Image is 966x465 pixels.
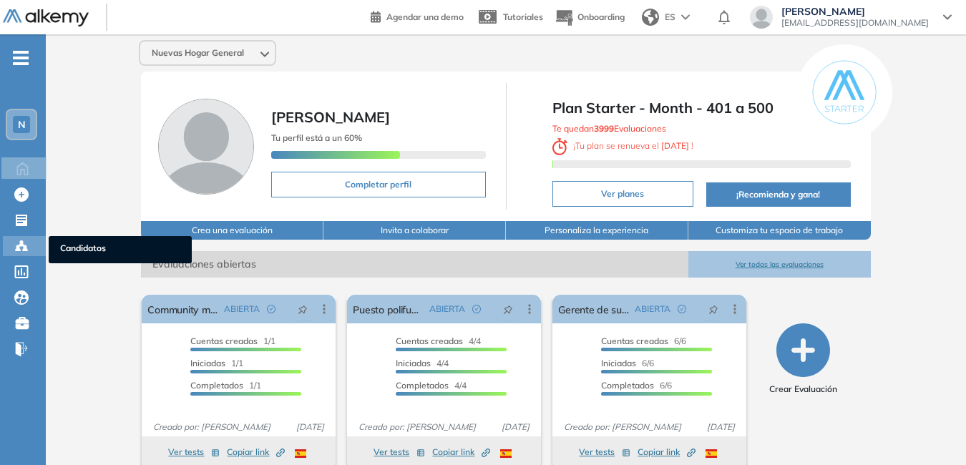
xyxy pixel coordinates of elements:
button: Onboarding [555,2,625,33]
span: [DATE] [291,421,330,434]
span: [PERSON_NAME] [781,6,929,17]
span: [PERSON_NAME] [271,108,390,126]
button: Completar perfil [271,172,485,197]
span: ¡ Tu plan se renueva el ! [552,140,694,151]
button: Ver tests [579,444,630,461]
button: Customiza tu espacio de trabajo [688,221,871,240]
span: Candidatos [60,242,180,258]
span: Agendar una demo [386,11,464,22]
span: pushpin [708,303,718,315]
button: Copiar link [432,444,490,461]
button: pushpin [698,298,729,320]
span: check-circle [472,305,481,313]
button: Copiar link [227,444,285,461]
button: Crear Evaluación [769,323,837,396]
span: Tutoriales [503,11,543,22]
a: Puesto polifuncional caja/ Ventas [353,295,424,323]
span: check-circle [267,305,275,313]
span: 4/4 [396,358,449,368]
span: Iniciadas [190,358,225,368]
span: pushpin [503,303,513,315]
span: Copiar link [638,446,696,459]
button: pushpin [287,298,318,320]
span: [DATE] [701,421,741,434]
span: Crear Evaluación [769,383,837,396]
span: Completados [396,380,449,391]
b: [DATE] [659,140,691,151]
span: Cuentas creadas [396,336,463,346]
span: Creado por: [PERSON_NAME] [353,421,482,434]
a: Community manager [147,295,218,323]
span: ABIERTA [635,303,670,315]
i: - [13,57,29,59]
span: Completados [190,380,243,391]
button: Invita a colaborar [323,221,506,240]
button: Personaliza la experiencia [506,221,688,240]
span: Creado por: [PERSON_NAME] [558,421,687,434]
span: Onboarding [577,11,625,22]
button: Ver planes [552,181,694,207]
span: 6/6 [601,336,686,346]
button: Copiar link [638,444,696,461]
span: Te quedan Evaluaciones [552,123,666,134]
img: Logo [3,9,89,27]
span: Creado por: [PERSON_NAME] [147,421,276,434]
img: ESP [706,449,717,458]
span: Copiar link [432,446,490,459]
span: 1/1 [190,380,261,391]
b: 3999 [594,123,614,134]
img: Foto de perfil [158,99,254,195]
span: Copiar link [227,446,285,459]
span: Nuevas Hogar General [152,47,244,59]
button: ¡Recomienda y gana! [706,182,850,207]
button: pushpin [492,298,524,320]
span: 1/1 [190,336,275,346]
img: clock-svg [552,138,568,155]
span: [EMAIL_ADDRESS][DOMAIN_NAME] [781,17,929,29]
a: Gerente de sucursal [558,295,629,323]
span: [DATE] [496,421,535,434]
button: Ver tests [374,444,425,461]
span: Cuentas creadas [190,336,258,346]
span: N [18,119,26,130]
span: pushpin [298,303,308,315]
span: ABIERTA [429,303,465,315]
img: arrow [681,14,690,20]
span: Cuentas creadas [601,336,668,346]
img: ESP [500,449,512,458]
span: Completados [601,380,654,391]
button: Crea una evaluación [141,221,323,240]
span: Evaluaciones abiertas [141,251,688,278]
button: Ver todas las evaluaciones [688,251,871,278]
span: check-circle [678,305,686,313]
span: ES [665,11,675,24]
span: ABIERTA [224,303,260,315]
button: Ver tests [168,444,220,461]
span: 1/1 [190,358,243,368]
a: Agendar una demo [371,7,464,24]
span: 4/4 [396,380,467,391]
span: Iniciadas [396,358,431,368]
span: Iniciadas [601,358,636,368]
span: Tu perfil está a un 60% [271,132,362,143]
span: 6/6 [601,380,672,391]
span: 6/6 [601,358,654,368]
img: ESP [295,449,306,458]
span: Plan Starter - Month - 401 a 500 [552,97,851,119]
span: 4/4 [396,336,481,346]
img: world [642,9,659,26]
